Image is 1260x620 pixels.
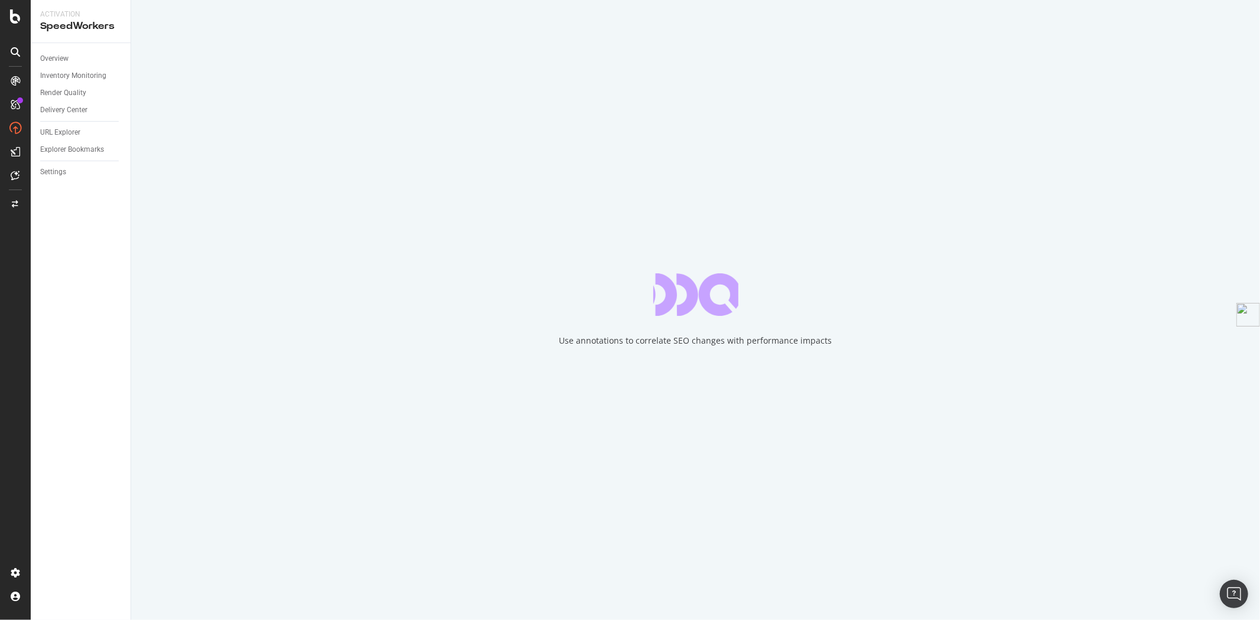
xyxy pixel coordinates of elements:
div: Open Intercom Messenger [1220,580,1248,608]
div: Overview [40,53,69,65]
a: Render Quality [40,87,122,99]
a: Delivery Center [40,104,122,116]
div: Explorer Bookmarks [40,143,104,156]
a: Inventory Monitoring [40,70,122,82]
div: Inventory Monitoring [40,70,106,82]
div: Activation [40,9,121,19]
div: Render Quality [40,87,86,99]
div: SpeedWorkers [40,19,121,33]
div: Settings [40,166,66,178]
div: Delivery Center [40,104,87,116]
a: Settings [40,166,122,178]
div: animation [653,273,738,316]
a: URL Explorer [40,126,122,139]
div: URL Explorer [40,126,80,139]
a: Explorer Bookmarks [40,143,122,156]
img: side-widget.svg [1236,303,1260,327]
div: Use annotations to correlate SEO changes with performance impacts [559,335,832,347]
a: Overview [40,53,122,65]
